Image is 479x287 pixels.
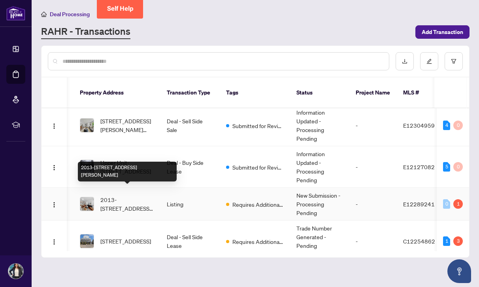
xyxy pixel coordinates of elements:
td: Deal - Buy Side Lease [160,146,220,188]
span: Submitted for Review [232,121,284,130]
button: edit [420,52,438,70]
span: edit [426,59,432,64]
td: Information Updated - Processing Pending [290,146,349,188]
img: Logo [51,123,57,129]
div: 4 [443,121,450,130]
span: Upper Unit-[STREET_ADDRESS] [100,158,154,176]
span: Add Transaction [422,26,463,38]
div: 0 [453,121,463,130]
img: thumbnail-img [80,197,94,211]
button: filter [445,52,463,70]
button: Logo [48,119,60,132]
span: Requires Additional Docs [232,200,284,209]
span: home [41,11,47,17]
th: Project Name [349,77,397,108]
img: Logo [51,164,57,171]
button: Logo [48,160,60,173]
img: thumbnail-img [80,234,94,248]
td: Listing [160,188,220,221]
th: MLS # [397,77,444,108]
div: 1 [453,199,463,209]
span: Deal Processing [50,11,90,18]
td: - [349,146,397,188]
td: - [349,221,397,262]
span: Self Help [107,5,134,12]
div: 2013-[STREET_ADDRESS][PERSON_NAME] [78,162,177,181]
span: E12127082 [403,163,435,170]
td: - [349,188,397,221]
td: New Submission - Processing Pending [290,188,349,221]
button: Logo [48,235,60,247]
td: Trade Number Generated - Pending Information [290,221,349,262]
div: 5 [443,162,450,172]
th: Tags [220,77,290,108]
div: 3 [453,236,463,246]
td: Deal - Sell Side Sale [160,105,220,146]
button: Add Transaction [415,25,470,39]
div: 0 [453,162,463,172]
span: Submitted for Review [232,163,284,172]
td: Information Updated - Processing Pending [290,105,349,146]
img: logo [6,6,25,21]
span: filter [451,59,456,64]
span: 2013-[STREET_ADDRESS][PERSON_NAME] [100,195,154,213]
a: RAHR - Transactions [41,25,130,39]
button: Open asap [447,259,471,283]
img: Logo [51,202,57,208]
span: E12289241 [403,200,435,208]
img: Logo [51,239,57,245]
span: [STREET_ADDRESS] [100,237,151,245]
td: Deal - Sell Side Lease [160,221,220,262]
span: C12254862 [403,238,435,245]
span: E12304959 [403,122,435,129]
th: Status [290,77,349,108]
th: Transaction Type [160,77,220,108]
img: Profile Icon [8,264,23,279]
img: thumbnail-img [80,119,94,132]
div: 0 [443,199,450,209]
button: download [396,52,414,70]
div: 1 [443,236,450,246]
td: - [349,105,397,146]
th: Property Address [74,77,160,108]
span: Requires Additional Docs [232,237,284,246]
button: Logo [48,198,60,210]
span: download [402,59,407,64]
span: [STREET_ADDRESS][PERSON_NAME][PERSON_NAME] [100,117,154,134]
img: thumbnail-img [80,160,94,174]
